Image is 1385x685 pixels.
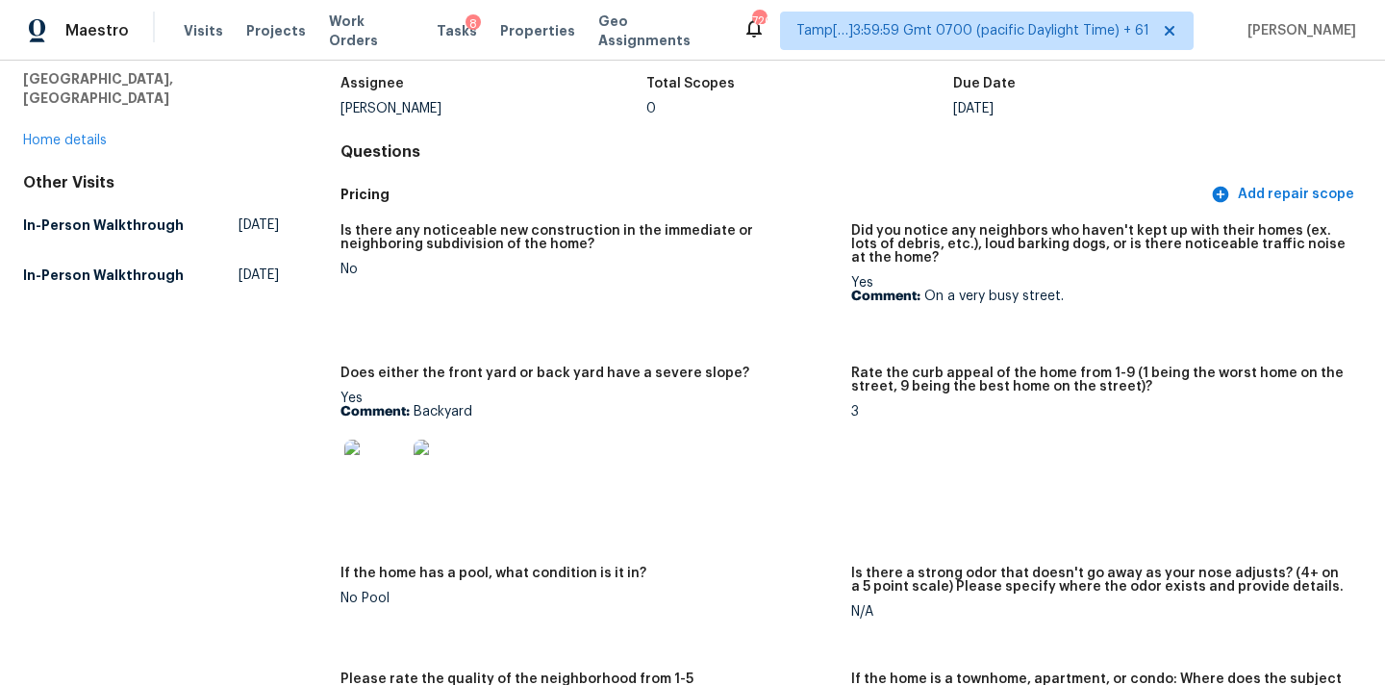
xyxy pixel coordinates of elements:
[796,21,1149,40] span: Tamp[…]3:59:59 Gmt 0700 (pacific Daylight Time) + 61
[1215,183,1354,207] span: Add repair scope
[340,102,647,115] div: [PERSON_NAME]
[851,290,1347,303] p: On a very busy street.
[466,14,481,34] div: 8
[1207,177,1362,213] button: Add repair scope
[184,21,223,40] span: Visits
[646,77,735,90] h5: Total Scopes
[851,567,1347,594] h5: Is there a strong odor that doesn't go away as your nose adjusts? (4+ on a 5 point scale) Please ...
[340,367,749,380] h5: Does either the front yard or back yard have a severe slope?
[851,276,1347,303] div: Yes
[239,266,279,285] span: [DATE]
[598,12,719,50] span: Geo Assignments
[246,21,306,40] span: Projects
[851,405,1347,419] div: 3
[851,290,920,303] b: Comment:
[23,208,279,242] a: In-Person Walkthrough[DATE]
[340,392,836,513] div: Yes
[23,258,279,292] a: In-Person Walkthrough[DATE]
[340,405,836,419] p: Backyard
[340,142,1362,162] h4: Questions
[239,216,279,235] span: [DATE]
[340,567,646,580] h5: If the home has a pool, what condition is it in?
[340,185,1207,205] h5: Pricing
[500,21,575,40] span: Properties
[1240,21,1356,40] span: [PERSON_NAME]
[646,102,953,115] div: 0
[851,367,1347,393] h5: Rate the curb appeal of the home from 1-9 (1 being the worst home on the street, 9 being the best...
[340,77,404,90] h5: Assignee
[65,21,129,40] span: Maestro
[23,69,279,108] h5: [GEOGRAPHIC_DATA], [GEOGRAPHIC_DATA]
[340,405,410,419] b: Comment:
[953,102,1260,115] div: [DATE]
[851,224,1347,265] h5: Did you notice any neighbors who haven't kept up with their homes (ex. lots of debris, etc.), lou...
[329,12,414,50] span: Work Orders
[23,216,184,235] h5: In-Person Walkthrough
[23,266,184,285] h5: In-Person Walkthrough
[340,224,836,251] h5: Is there any noticeable new construction in the immediate or neighboring subdivision of the home?
[851,605,1347,619] div: N/A
[437,24,477,38] span: Tasks
[23,173,279,192] div: Other Visits
[23,134,107,147] a: Home details
[752,12,766,31] div: 720
[340,592,836,605] div: No Pool
[953,77,1016,90] h5: Due Date
[340,263,836,276] div: No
